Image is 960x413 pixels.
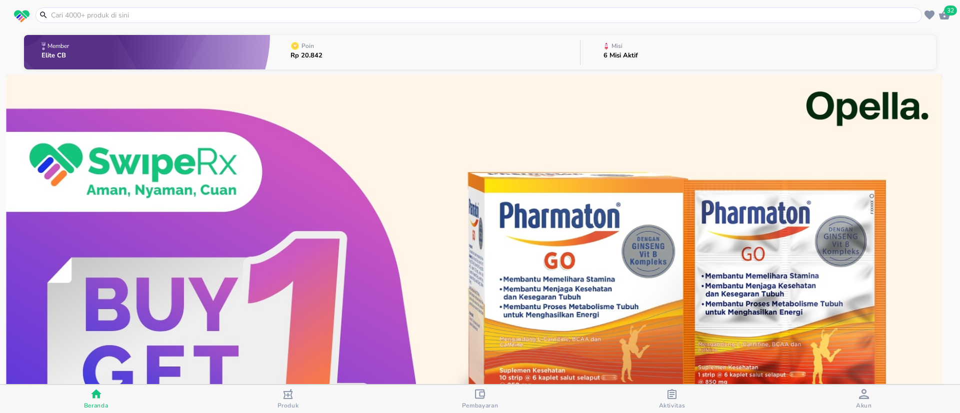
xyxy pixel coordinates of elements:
p: 6 Misi Aktif [603,52,638,59]
span: 32 [944,5,957,15]
button: PoinRp 20.842 [270,32,580,72]
button: Pembayaran [384,385,576,413]
img: logo_swiperx_s.bd005f3b.svg [14,10,29,23]
button: 32 [937,7,952,22]
button: Misi6 Misi Aktif [580,32,936,72]
p: Misi [611,43,622,49]
span: Produk [277,402,299,410]
input: Cari 4000+ produk di sini [50,10,919,20]
p: Poin [301,43,314,49]
p: Rp 20.842 [290,52,322,59]
button: Aktivitas [576,385,768,413]
p: Elite CB [41,52,71,59]
p: Member [47,43,69,49]
span: Beranda [84,402,108,410]
button: Akun [768,385,960,413]
button: MemberElite CB [24,32,270,72]
span: Aktivitas [659,402,685,410]
button: Produk [192,385,384,413]
span: Pembayaran [462,402,498,410]
span: Akun [856,402,872,410]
